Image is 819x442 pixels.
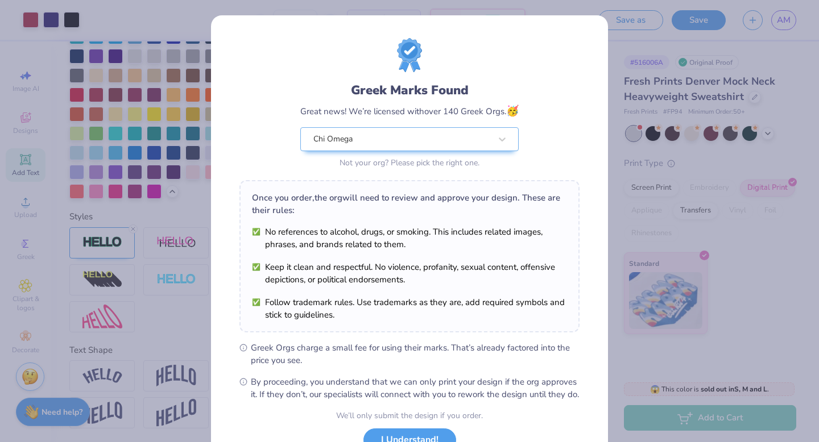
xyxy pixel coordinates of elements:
[506,104,519,118] span: 🥳
[251,341,580,366] span: Greek Orgs charge a small fee for using their marks. That’s already factored into the price you see.
[397,38,422,72] img: license-marks-badge.png
[252,296,567,321] li: Follow trademark rules. Use trademarks as they are, add required symbols and stick to guidelines.
[336,410,483,422] div: We’ll only submit the design if you order.
[300,157,519,169] div: Not your org? Please pick the right one.
[300,103,519,119] div: Great news! We’re licensed with over 140 Greek Orgs.
[252,261,567,286] li: Keep it clean and respectful. No violence, profanity, sexual content, offensive depictions, or po...
[252,226,567,251] li: No references to alcohol, drugs, or smoking. This includes related images, phrases, and brands re...
[251,376,580,401] span: By proceeding, you understand that we can only print your design if the org approves it. If they ...
[300,81,519,99] div: Greek Marks Found
[252,191,567,216] div: Once you order, the org will need to review and approve your design. These are their rules:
